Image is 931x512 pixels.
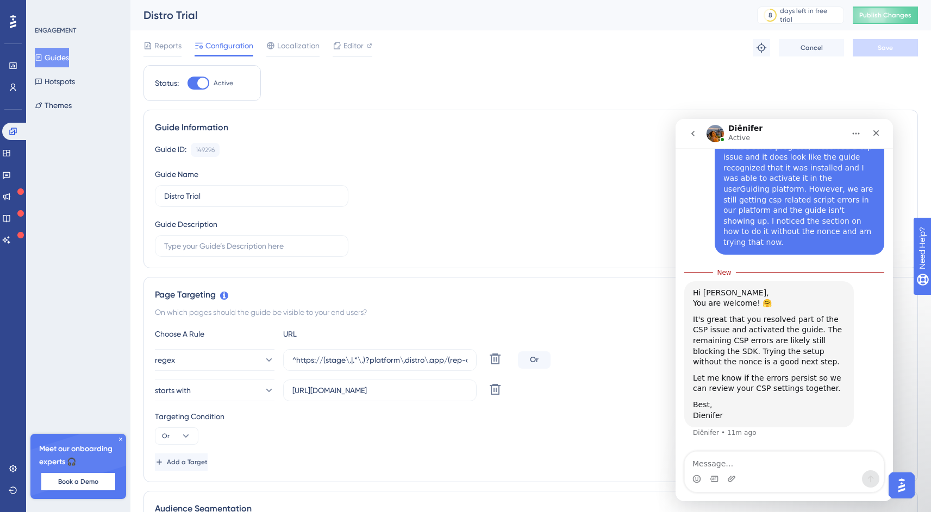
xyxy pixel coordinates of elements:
[292,354,467,366] input: yourwebsite.com/path
[9,333,208,351] textarea: Message…
[26,3,68,16] span: Need Help?
[155,327,274,340] div: Choose A Rule
[878,43,893,52] span: Save
[155,218,217,231] div: Guide Description
[155,77,179,90] div: Status:
[155,453,208,471] button: Add a Target
[768,11,772,20] div: 8
[155,121,907,134] div: Guide Information
[17,179,170,190] div: You are welcome! 🤗
[17,195,170,249] div: It's great that you resolved part of the CSP issue and activated the guide. The remaining CSP err...
[205,39,253,52] span: Configuration
[853,7,918,24] button: Publish Changes
[164,190,339,202] input: Type your Guide’s Name here
[885,469,918,502] iframe: UserGuiding AI Assistant Launcher
[41,473,115,490] button: Book a Demo
[17,254,170,275] div: Let me know if the errors persist so we can review your CSP settings together.
[162,432,170,440] span: Or
[518,351,551,369] div: Or
[48,23,200,129] div: I made some progress, I resolved a csp issue and it does look like the guide recognized that it w...
[17,169,170,180] div: Hi [PERSON_NAME],
[9,162,209,333] div: Diênifer says…
[155,353,175,366] span: regex
[155,143,186,157] div: Guide ID:
[35,96,72,115] button: Themes
[779,39,844,56] button: Cancel
[17,292,170,302] div: Dienifer
[58,477,98,486] span: Book a Demo
[164,240,339,252] input: Type your Guide’s Description here
[155,410,907,423] div: Targeting Condition
[155,349,274,371] button: regex
[155,384,191,397] span: starts with
[35,48,69,67] button: Guides
[17,311,81,317] div: Diênifer • 11m ago
[9,153,209,154] div: New messages divider
[859,11,911,20] span: Publish Changes
[35,26,76,35] div: ENGAGEMENT
[853,39,918,56] button: Save
[155,427,198,445] button: Or
[801,43,823,52] span: Cancel
[214,79,233,87] span: Active
[780,7,840,24] div: days left in free trial
[154,39,182,52] span: Reports
[17,356,26,364] button: Emoji picker
[343,39,364,52] span: Editor
[155,288,907,301] div: Page Targeting
[35,72,75,91] button: Hotspots
[39,443,117,469] span: Meet our onboarding experts 🎧
[155,380,274,401] button: starts with
[155,168,198,181] div: Guide Name
[155,306,907,319] div: On which pages should the guide be visible to your end users?
[143,8,730,23] div: Distro Trial
[52,356,60,364] button: Upload attachment
[676,119,893,501] iframe: Intercom live chat
[9,162,178,309] div: Hi [PERSON_NAME],You are welcome! 🤗It's great that you resolved part of the CSP issue and activat...
[186,351,204,369] button: Send a message…
[34,356,43,364] button: Gif picker
[283,327,403,340] div: URL
[277,39,320,52] span: Localization
[196,146,215,154] div: 149296
[167,458,208,466] span: Add a Target
[292,384,467,396] input: yourwebsite.com/path
[17,281,170,292] div: Best,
